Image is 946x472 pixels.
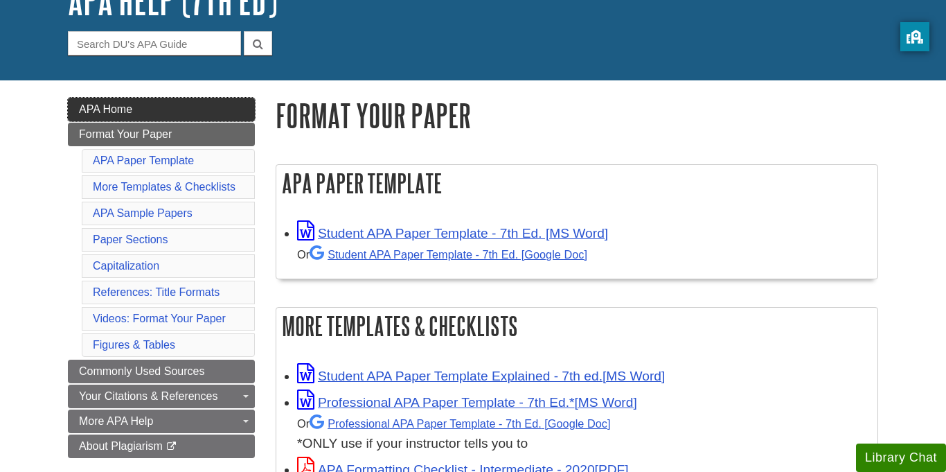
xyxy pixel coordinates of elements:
[297,369,665,383] a: Link opens in new window
[68,31,241,55] input: Search DU's APA Guide
[93,260,159,272] a: Capitalization
[68,435,255,458] a: About Plagiarism
[166,442,177,451] i: This link opens in a new window
[68,98,255,458] div: Guide Page Menu
[79,103,132,115] span: APA Home
[276,98,878,133] h1: Format Your Paper
[310,417,610,430] a: Professional APA Paper Template - 7th Ed.
[297,395,637,410] a: Link opens in new window
[79,128,172,140] span: Format Your Paper
[79,440,163,452] span: About Plagiarism
[68,385,255,408] a: Your Citations & References
[93,181,235,193] a: More Templates & Checklists
[68,98,255,121] a: APA Home
[310,248,587,261] a: Student APA Paper Template - 7th Ed. [Google Doc]
[900,22,929,51] button: privacy banner
[93,313,226,324] a: Videos: Format Your Paper
[93,339,175,351] a: Figures & Tables
[297,413,871,454] div: *ONLY use if your instructor tells you to
[297,226,608,241] a: Link opens in new window
[79,390,217,402] span: Your Citations & References
[297,417,610,430] small: Or
[276,308,877,344] h2: More Templates & Checklists
[856,444,946,472] button: Library Chat
[79,415,153,427] span: More APA Help
[93,207,193,219] a: APA Sample Papers
[93,234,168,245] a: Paper Sections
[68,360,255,383] a: Commonly Used Sources
[68,410,255,433] a: More APA Help
[93,286,220,298] a: References: Title Formats
[68,123,255,146] a: Format Your Paper
[79,365,204,377] span: Commonly Used Sources
[93,155,194,166] a: APA Paper Template
[276,165,877,202] h2: APA Paper Template
[297,248,587,261] small: Or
